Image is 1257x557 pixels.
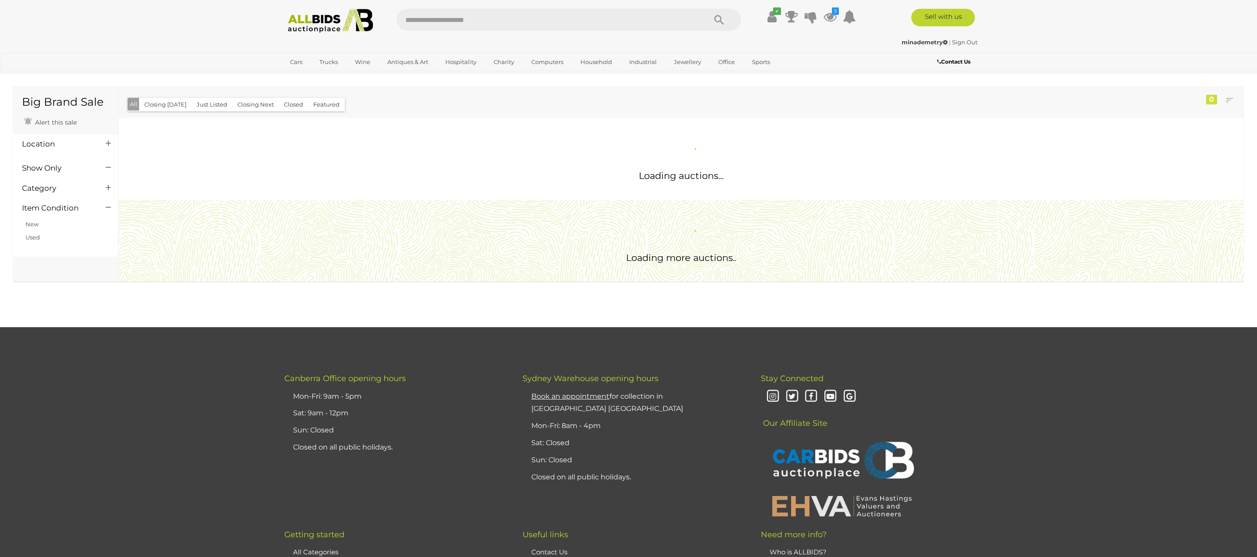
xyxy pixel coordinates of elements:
i: Instagram [765,389,781,404]
a: Contact Us [531,548,567,556]
a: Antiques & Art [382,55,434,69]
a: Alert this sale [22,115,79,128]
li: Closed on all public holidays. [291,439,501,456]
span: Canberra Office opening hours [284,374,406,383]
a: minademetry [902,39,949,46]
button: Closed [279,98,308,111]
a: Sports [746,55,776,69]
span: Getting started [284,530,344,539]
a: Hospitality [440,55,482,69]
span: Our Affiliate Site [761,405,827,428]
i: ✔ [773,7,781,15]
a: Cars [284,55,308,69]
a: Sell with us [911,9,975,26]
a: Charity [488,55,520,69]
li: Sat: Closed [529,435,739,452]
i: Facebook [803,389,819,404]
div: 0 [1206,95,1217,104]
span: Useful links [523,530,568,539]
i: Twitter [784,389,800,404]
strong: minademetry [902,39,948,46]
a: Trucks [314,55,344,69]
span: Loading more auctions.. [626,252,736,263]
a: Book an appointmentfor collection in [GEOGRAPHIC_DATA] [GEOGRAPHIC_DATA] [531,392,683,413]
h4: Show Only [22,164,93,172]
a: Office [713,55,741,69]
span: Need more info? [761,530,827,539]
button: All [128,98,140,111]
h4: Category [22,184,93,193]
i: 3 [832,7,839,15]
a: New [25,221,39,228]
a: All Categories [293,548,338,556]
a: Contact Us [937,57,973,67]
span: Stay Connected [761,374,824,383]
li: Closed on all public holidays. [529,469,739,486]
li: Mon-Fri: 8am - 4pm [529,418,739,435]
a: Wine [349,55,376,69]
a: ✔ [766,9,779,25]
img: Allbids.com.au [283,9,378,33]
i: Youtube [823,389,838,404]
a: Sign Out [952,39,978,46]
span: Sydney Warehouse opening hours [523,374,659,383]
h1: Big Brand Sale [22,96,109,108]
a: Household [575,55,618,69]
h4: Location [22,140,93,148]
span: | [949,39,951,46]
img: CARBIDS Auctionplace [767,432,917,490]
button: Closing [DATE] [139,98,192,111]
span: Alert this sale [33,118,77,126]
button: Closing Next [232,98,279,111]
button: Just Listed [191,98,233,111]
button: Featured [308,98,345,111]
a: [GEOGRAPHIC_DATA] [284,69,358,84]
a: Computers [526,55,569,69]
a: Jewellery [668,55,707,69]
img: EHVA | Evans Hastings Valuers and Auctioneers [767,494,917,517]
button: Search [697,9,741,31]
b: Contact Us [937,58,971,65]
h4: Item Condition [22,204,93,212]
i: Google [842,389,857,404]
li: Sat: 9am - 12pm [291,405,501,422]
a: Who is ALLBIDS? [770,548,827,556]
li: Sun: Closed [291,422,501,439]
span: Loading auctions... [639,170,723,181]
a: Used [25,234,40,241]
u: Book an appointment [531,392,609,400]
a: Industrial [623,55,663,69]
li: Mon-Fri: 9am - 5pm [291,388,501,405]
li: Sun: Closed [529,452,739,469]
a: 3 [824,9,837,25]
